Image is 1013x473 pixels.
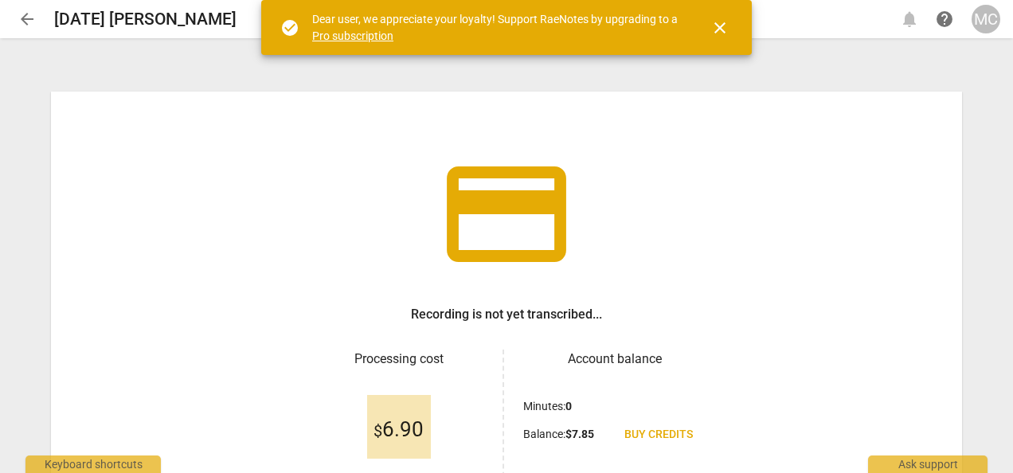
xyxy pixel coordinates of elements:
[280,18,299,37] span: check_circle
[18,10,37,29] span: arrow_back
[312,11,682,44] div: Dear user, we appreciate your loyalty! Support RaeNotes by upgrading to a
[374,421,382,440] span: $
[523,350,706,369] h3: Account balance
[565,428,594,440] b: $ 7.85
[624,427,693,443] span: Buy credits
[930,5,959,33] a: Help
[523,398,572,415] p: Minutes :
[54,10,237,29] h2: [DATE] [PERSON_NAME]
[523,426,594,443] p: Balance :
[374,418,424,442] span: 6.90
[312,29,393,42] a: Pro subscription
[612,420,706,449] a: Buy credits
[710,18,729,37] span: close
[701,9,739,47] button: Close
[868,455,988,473] div: Ask support
[935,10,954,29] span: help
[972,5,1000,33] button: MC
[565,400,572,412] b: 0
[435,143,578,286] span: credit_card
[25,455,161,473] div: Keyboard shortcuts
[411,305,602,324] h3: Recording is not yet transcribed...
[307,350,490,369] h3: Processing cost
